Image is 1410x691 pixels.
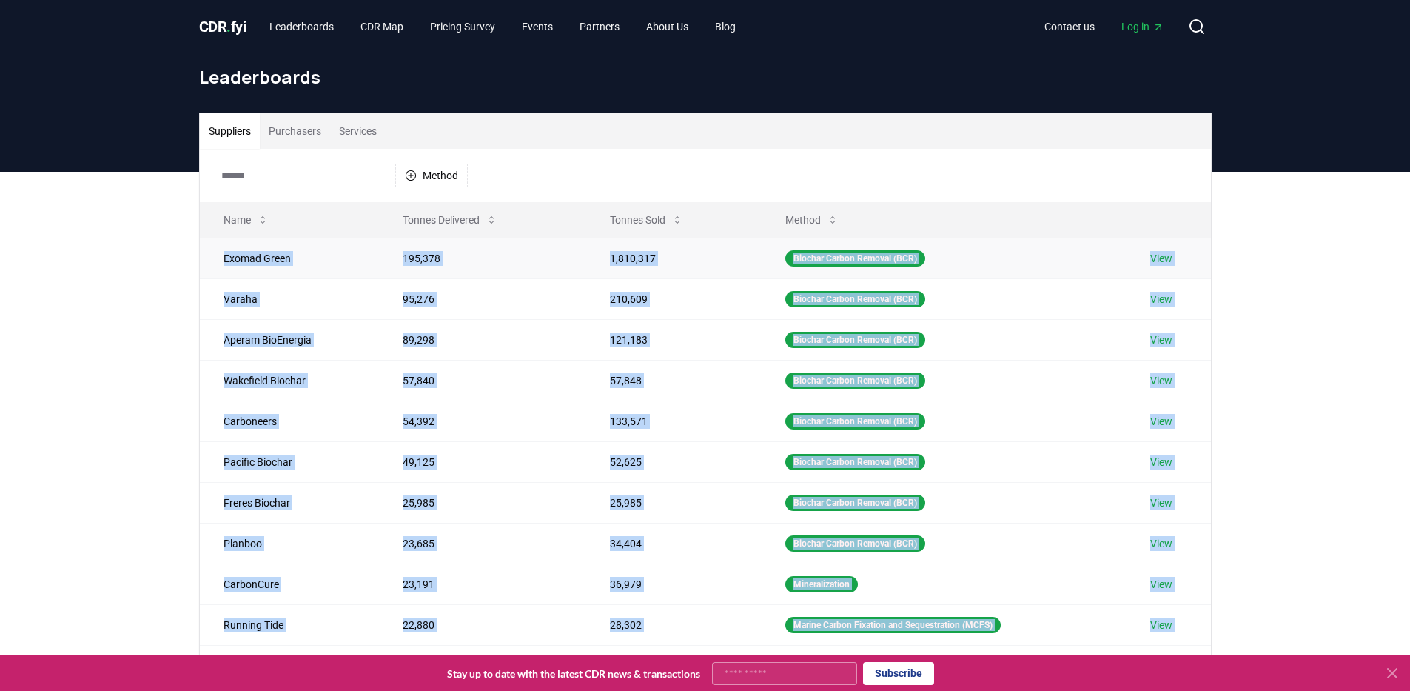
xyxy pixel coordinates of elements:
[1150,414,1172,429] a: View
[258,13,346,40] a: Leaderboards
[586,238,762,278] td: 1,810,317
[1150,618,1172,632] a: View
[703,13,748,40] a: Blog
[379,360,585,401] td: 57,840
[199,18,246,36] span: CDR fyi
[200,319,380,360] td: Aperam BioEnergia
[379,564,585,604] td: 23,191
[200,278,380,319] td: Varaha
[785,495,925,511] div: Biochar Carbon Removal (BCR)
[586,604,762,645] td: 28,302
[785,332,925,348] div: Biochar Carbon Removal (BCR)
[379,401,585,441] td: 54,392
[586,319,762,360] td: 121,183
[586,401,762,441] td: 133,571
[200,604,380,645] td: Running Tide
[200,238,380,278] td: Exomad Green
[1121,19,1164,34] span: Log in
[199,65,1212,89] h1: Leaderboards
[586,278,762,319] td: 210,609
[379,523,585,564] td: 23,685
[586,564,762,604] td: 36,979
[586,360,762,401] td: 57,848
[379,319,585,360] td: 89,298
[510,13,565,40] a: Events
[226,18,231,36] span: .
[1150,577,1172,592] a: View
[586,482,762,523] td: 25,985
[1033,13,1107,40] a: Contact us
[1150,333,1172,347] a: View
[598,205,695,235] button: Tonnes Sold
[200,401,380,441] td: Carboneers
[1150,536,1172,551] a: View
[200,441,380,482] td: Pacific Biochar
[260,113,330,149] button: Purchasers
[418,13,507,40] a: Pricing Survey
[785,373,925,389] div: Biochar Carbon Removal (BCR)
[330,113,386,149] button: Services
[1150,495,1172,510] a: View
[391,205,509,235] button: Tonnes Delivered
[1150,251,1172,266] a: View
[785,291,925,307] div: Biochar Carbon Removal (BCR)
[586,523,762,564] td: 34,404
[785,535,925,552] div: Biochar Carbon Removal (BCR)
[212,205,281,235] button: Name
[586,441,762,482] td: 52,625
[785,576,858,592] div: Mineralization
[379,278,585,319] td: 95,276
[379,441,585,482] td: 49,125
[200,360,380,401] td: Wakefield Biochar
[773,205,850,235] button: Method
[568,13,631,40] a: Partners
[1033,13,1176,40] nav: Main
[785,250,925,267] div: Biochar Carbon Removal (BCR)
[200,523,380,564] td: Planboo
[1150,455,1172,470] a: View
[200,113,260,149] button: Suppliers
[258,13,748,40] nav: Main
[1150,292,1172,307] a: View
[349,13,415,40] a: CDR Map
[634,13,700,40] a: About Us
[785,413,925,430] div: Biochar Carbon Removal (BCR)
[395,164,468,187] button: Method
[1150,373,1172,388] a: View
[785,454,925,470] div: Biochar Carbon Removal (BCR)
[379,482,585,523] td: 25,985
[785,617,1001,633] div: Marine Carbon Fixation and Sequestration (MCFS)
[1109,13,1176,40] a: Log in
[199,16,246,37] a: CDR.fyi
[200,564,380,604] td: CarbonCure
[379,604,585,645] td: 22,880
[379,238,585,278] td: 195,378
[200,482,380,523] td: Freres Biochar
